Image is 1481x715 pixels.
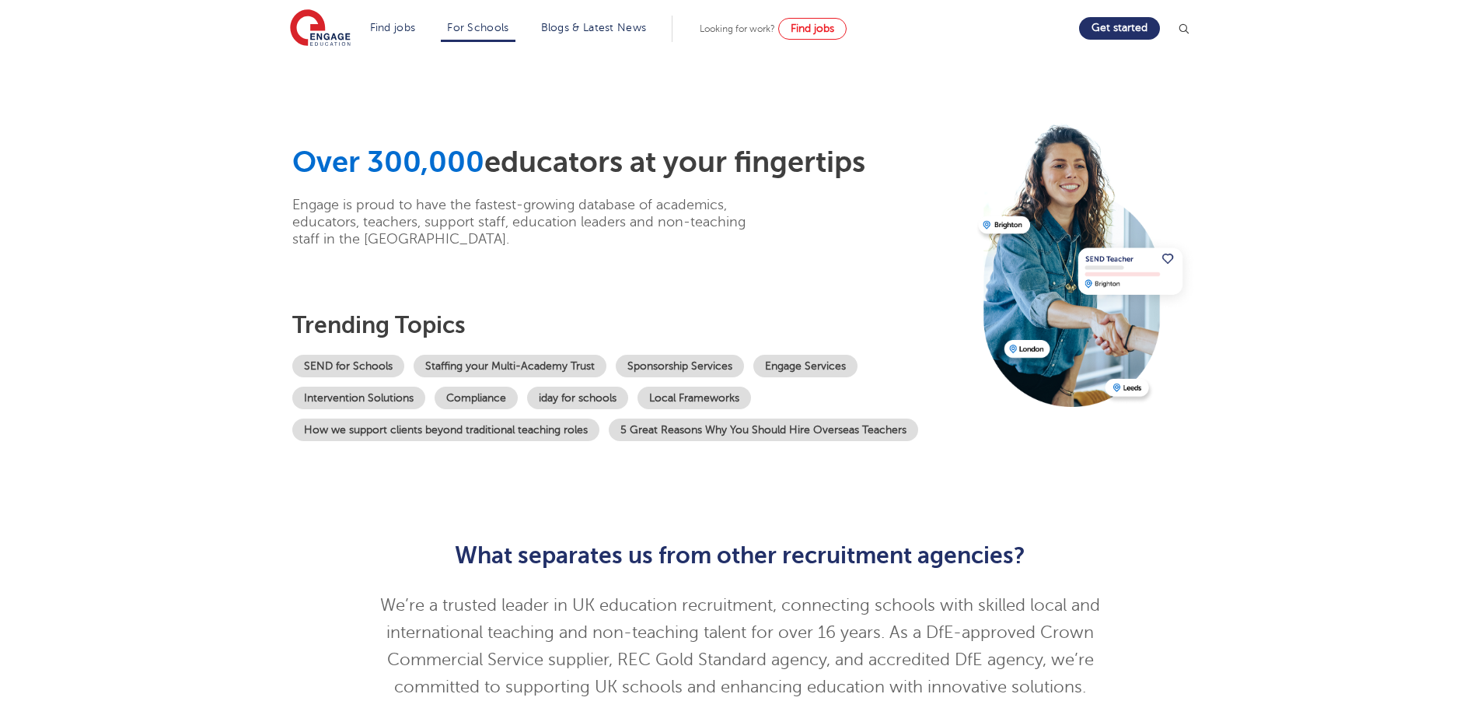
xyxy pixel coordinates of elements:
h3: Trending topics [292,311,967,339]
a: For Schools [447,22,508,33]
a: SEND for Schools [292,355,404,377]
a: Engage Services [753,355,858,377]
a: 5 Great Reasons Why You Should Hire Overseas Teachers [609,419,918,441]
a: Find jobs [778,18,847,40]
a: iday for schools [527,387,628,409]
h1: educators at your fingertips [292,145,967,181]
span: Find jobs [791,23,834,34]
a: How we support clients beyond traditional teaching roles [292,419,599,441]
h2: What separates us from other recruitment agencies? [359,542,1122,569]
p: Engage is proud to have the fastest-growing database of academics, educators, teachers, support s... [292,196,770,247]
a: Local Frameworks [637,387,751,409]
p: We’re a trusted leader in UK education recruitment, connecting schools with skilled local and int... [359,592,1122,701]
a: Find jobs [370,22,416,33]
span: Over 300,000 [292,145,484,179]
img: Engage Education [290,9,351,48]
a: Get started [1079,17,1160,40]
span: Looking for work? [700,23,775,34]
a: Compliance [435,387,518,409]
a: Intervention Solutions [292,387,425,409]
a: Blogs & Latest News [541,22,647,33]
a: Sponsorship Services [616,355,744,377]
a: Staffing your Multi-Academy Trust [414,355,606,377]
